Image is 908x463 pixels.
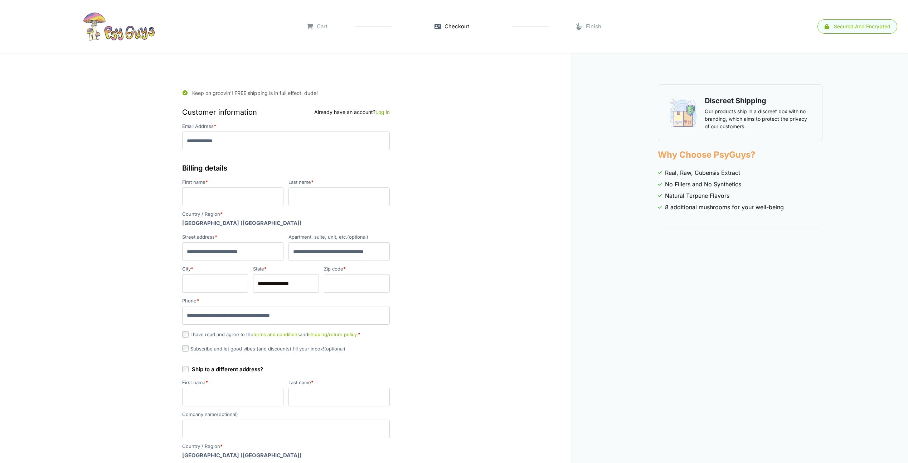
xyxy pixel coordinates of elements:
a: shipping/return policy [308,331,356,337]
h3: Billing details [182,163,390,173]
a: terms and conditions [253,331,300,337]
label: First name [182,380,283,385]
input: I have read and agree to theterms and conditionsandshipping/return policy. [182,331,189,338]
h3: Customer information [182,107,390,118]
label: First name [182,180,283,185]
input: Subscribe and let good vibes (and discounts) fill your inbox!(optional) [182,345,189,352]
span: Real, Raw, Cubensis Extract [665,168,740,177]
span: (optional) [217,411,238,417]
label: Subscribe and let good vibes (and discounts) fill your inbox! [182,346,345,352]
span: No Fillers and No Synthetics [665,180,741,188]
label: Street address [182,235,283,239]
p: Our products ship in a discreet box with no branding, which aims to protect the privacy of our cu... [705,108,811,130]
span: Natural Terpene Flavors [665,191,729,200]
span: Checkout [445,23,469,31]
label: Last name [288,180,390,185]
a: Secured and encrypted [817,19,897,34]
div: Secured and encrypted [834,24,890,29]
label: Country / Region [182,212,390,216]
strong: Discreet Shipping [705,96,766,105]
span: 8 additional mushrooms for your well-being [665,203,784,211]
label: City [182,267,248,271]
input: Ship to a different address? [182,366,189,372]
label: I have read and agree to the and . [182,331,360,337]
label: Phone [182,299,390,303]
label: Apartment, suite, unit, etc. [288,235,390,239]
label: Zip code [324,267,390,271]
strong: [GEOGRAPHIC_DATA] ([GEOGRAPHIC_DATA]) [182,220,302,226]
span: Finish [586,23,601,31]
strong: Why Choose PsyGuys? [658,149,755,160]
span: Ship to a different address? [192,366,263,373]
a: Cart [307,23,327,31]
label: Company name [182,412,390,417]
div: Already have an account? [314,108,390,116]
div: Keep on groovin’! FREE shipping is in full effect, dude! [182,84,390,99]
strong: [GEOGRAPHIC_DATA] ([GEOGRAPHIC_DATA]) [182,452,302,459]
label: State [253,267,319,271]
label: Country / Region [182,444,390,449]
label: Email Address [182,124,390,129]
span: (optional) [347,234,368,240]
a: Log in [375,109,390,115]
span: (optional) [324,346,345,352]
label: Last name [288,380,390,385]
